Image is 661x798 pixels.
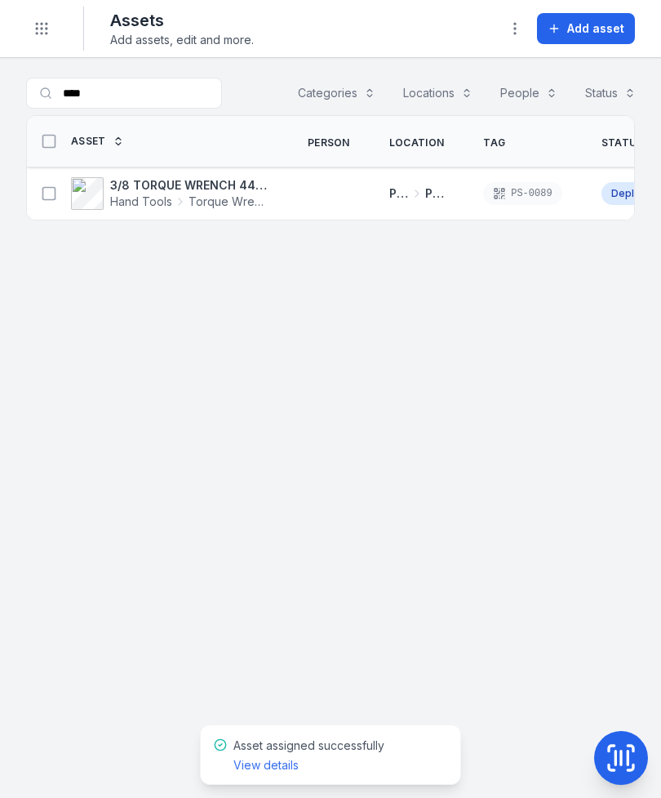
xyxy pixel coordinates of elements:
span: Picton - Bay 8 [425,185,445,202]
button: People [490,78,568,109]
div: PS-0089 [483,182,561,205]
span: Add asset [567,20,624,37]
a: Asset [71,135,124,148]
button: Add asset [537,13,635,44]
span: Picton Workshops & Bays [389,185,409,202]
button: Categories [287,78,386,109]
span: Person [308,136,350,149]
strong: 3/8 TORQUE WRENCH 4444 [110,177,268,194]
span: Add assets, edit and more. [110,32,254,48]
button: Locations [393,78,483,109]
h2: Assets [110,9,254,32]
span: Asset assigned successfully [233,738,384,772]
button: Status [574,78,646,109]
button: Toggle navigation [26,13,57,44]
span: Status [601,136,644,149]
span: Torque Wrench [189,194,268,210]
a: View details [233,757,299,773]
span: Tag [483,136,505,149]
span: Asset [71,135,106,148]
a: Picton Workshops & BaysPicton - Bay 8 [389,185,444,202]
span: Location [389,136,444,149]
span: Hand Tools [110,194,172,210]
a: 3/8 TORQUE WRENCH 4444Hand ToolsTorque Wrench [71,177,268,210]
